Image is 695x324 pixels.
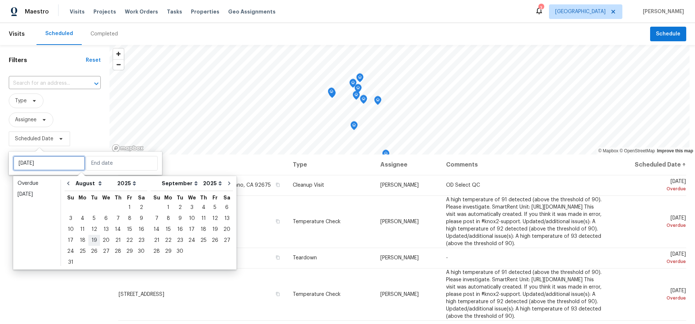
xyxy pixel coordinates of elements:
[124,202,135,213] div: 1
[112,213,124,224] div: Thu Aug 07 2025
[174,213,186,224] div: 9
[198,213,209,224] div: Thu Sep 11 2025
[356,73,364,85] div: Map marker
[209,224,221,235] div: 19
[65,213,77,224] div: Sun Aug 03 2025
[228,8,276,15] span: Geo Assignments
[162,213,174,224] div: Mon Sep 08 2025
[77,246,88,256] div: 25
[65,235,77,246] div: Sun Aug 17 2025
[88,235,100,246] div: Tue Aug 19 2025
[15,178,59,266] ul: Date picker shortcuts
[151,213,162,224] div: Sun Sep 07 2025
[77,235,88,245] div: 18
[77,213,88,224] div: 4
[88,235,100,245] div: 19
[174,235,186,245] div: 23
[88,213,100,224] div: Tue Aug 05 2025
[115,195,122,200] abbr: Thursday
[135,246,147,256] div: 30
[177,195,183,200] abbr: Tuesday
[86,156,158,171] input: End date
[209,202,221,213] div: 5
[380,292,419,297] span: [PERSON_NAME]
[650,27,686,42] button: Schedule
[174,224,186,235] div: 16
[18,191,56,198] div: [DATE]
[209,202,221,213] div: Fri Sep 05 2025
[135,235,147,246] div: Sat Aug 23 2025
[151,224,162,235] div: Sun Sep 14 2025
[135,213,147,224] div: 9
[198,235,209,245] div: 25
[174,246,186,256] div: 30
[617,179,686,193] span: [DATE]
[221,202,233,213] div: 6
[15,135,53,142] span: Scheduled Date
[135,246,147,257] div: Sat Aug 30 2025
[274,218,281,225] button: Copy Address
[77,224,88,235] div: 11
[124,224,135,235] div: 15
[112,224,124,235] div: 14
[100,213,112,224] div: 6
[77,224,88,235] div: Mon Aug 11 2025
[293,292,341,297] span: Temperature Check
[135,202,147,213] div: 2
[112,144,144,152] a: Mapbox homepage
[112,213,124,224] div: 7
[198,213,209,224] div: 11
[65,257,77,267] div: 31
[162,202,174,213] div: 1
[164,195,172,200] abbr: Monday
[77,246,88,257] div: Mon Aug 25 2025
[124,235,135,246] div: Fri Aug 22 2025
[162,224,174,235] div: 15
[63,176,74,191] button: Go to previous month
[198,202,209,213] div: Thu Sep 04 2025
[186,202,198,213] div: 3
[186,235,198,245] div: 24
[221,235,233,246] div: Sat Sep 27 2025
[162,213,174,224] div: 8
[113,49,124,59] button: Zoom in
[100,213,112,224] div: Wed Aug 06 2025
[162,235,174,245] div: 22
[65,246,77,257] div: Sun Aug 24 2025
[374,96,381,107] div: Map marker
[162,246,174,257] div: Mon Sep 29 2025
[112,246,124,256] div: 28
[353,91,360,102] div: Map marker
[446,270,602,319] span: A high temperature of 91 detected (above the threshold of 90). Please investigate. SmartRent Unit...
[25,8,49,15] span: Maestro
[174,202,186,213] div: Tue Sep 02 2025
[45,30,73,37] div: Scheduled
[9,26,25,42] span: Visits
[88,246,100,256] div: 26
[162,224,174,235] div: Mon Sep 15 2025
[124,202,135,213] div: Fri Aug 01 2025
[162,235,174,246] div: Mon Sep 22 2025
[380,255,419,260] span: [PERSON_NAME]
[198,224,209,235] div: Thu Sep 18 2025
[186,224,198,235] div: Wed Sep 17 2025
[93,8,116,15] span: Projects
[9,78,80,89] input: Search for an address...
[293,255,317,260] span: Teardown
[65,246,77,256] div: 24
[200,195,207,200] abbr: Thursday
[77,213,88,224] div: Mon Aug 04 2025
[151,235,162,245] div: 21
[100,246,112,256] div: 27
[186,235,198,246] div: Wed Sep 24 2025
[617,222,686,229] div: Overdue
[162,202,174,213] div: Mon Sep 01 2025
[538,4,544,12] div: 3
[18,180,56,187] div: Overdue
[124,213,135,224] div: Fri Aug 08 2025
[174,246,186,257] div: Tue Sep 30 2025
[287,155,375,175] th: Type
[186,202,198,213] div: Wed Sep 03 2025
[153,195,160,200] abbr: Sunday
